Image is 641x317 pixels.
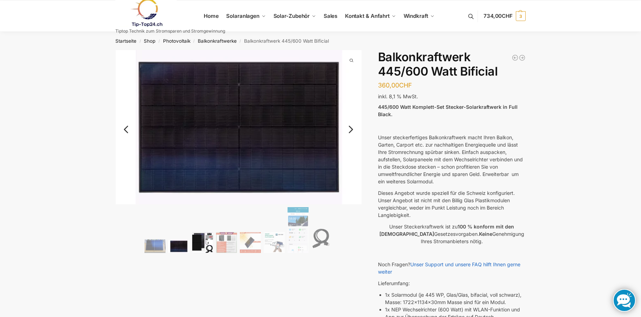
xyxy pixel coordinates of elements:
p: Noch Fragen? [378,261,526,275]
a: Balkonkraftwerk 600/810 Watt Fullblack [519,54,526,61]
span: Windkraft [404,13,428,19]
nav: Breadcrumb [103,32,538,50]
a: Kontakt & Anfahrt [342,0,399,32]
a: Steckerkraftwerk 890 Watt mit verstellbaren Balkonhalterungen inkl. Lieferung [512,54,519,61]
strong: Keine [479,231,492,237]
span: Kontakt & Anfahrt [345,13,390,19]
img: Wer billig kauft, kauft 2 mal. [216,232,237,253]
span: Sales [324,13,338,19]
img: Anschlusskabel-3meter [311,225,332,253]
span: inkl. 8,1 % MwSt. [378,93,418,99]
a: Startseite [115,38,136,44]
img: Balkonkraftwerk 445/600 Watt Bificial – Bild 2 [168,240,189,253]
span: CHF [399,82,412,89]
strong: 445/600 Watt Komplett-Set Stecker-Solarkraftwerk in Full Black. [378,104,518,117]
span: CHF [502,13,513,19]
span: 3 [516,11,526,21]
img: Balkonkraftwerk 445/600 Watt Bificial – Bild 6 [264,232,285,253]
a: Windkraft [400,0,437,32]
span: Solar-Zubehör [274,13,310,19]
img: Solaranlage für den kleinen Balkon [144,239,166,253]
img: NEPViewer App [288,207,309,253]
bdi: 360,00 [378,82,412,89]
img: Bificiales Hochleistungsmodul [192,232,213,253]
a: Shop [144,38,155,44]
span: Solaranlagen [226,13,259,19]
a: Photovoltaik [163,38,190,44]
a: 734,00CHF 3 [484,6,526,27]
span: / [136,38,144,44]
p: Lieferumfang: [378,280,526,287]
img: Bificial 30 % mehr Leistung [240,232,261,253]
span: / [237,38,244,44]
p: Tiptop Technik zum Stromsparen und Stromgewinnung [115,29,225,33]
span: 734,00 [484,13,513,19]
a: Solar-Zubehör [270,0,319,32]
span: / [155,38,163,44]
a: Balkonkraftwerke [198,38,237,44]
p: Unser Steckerkraftwerk ist zu Gesetzesvorgaben. Genehmigung Ihres Stromanbieters nötig. [378,223,526,245]
h1: Balkonkraftwerk 445/600 Watt Bificial [378,50,526,79]
a: Solaranlagen [223,0,269,32]
p: Dieses Angebot wurde speziell für die Schweiz konfiguriert. Unser Angebot ist nicht mit den Billi... [378,189,526,219]
span: / [190,38,198,44]
a: Unser Support und unsere FAQ hilft Ihnen gerne weiter [378,261,520,275]
p: Unser steckerfertiges Balkonkraftwerk macht Ihren Balkon, Garten, Carport etc. zur nachhaltigen E... [378,134,526,185]
a: Sales [320,0,340,32]
li: 1x Solarmodul (je 445 WP, Glas/Glas, bifacial, voll schwarz), Masse: 1722x1134x30mm Masse sind fü... [385,291,526,306]
img: Balkonkraftwerk 445/600 Watt Bificial 5 [362,50,608,296]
